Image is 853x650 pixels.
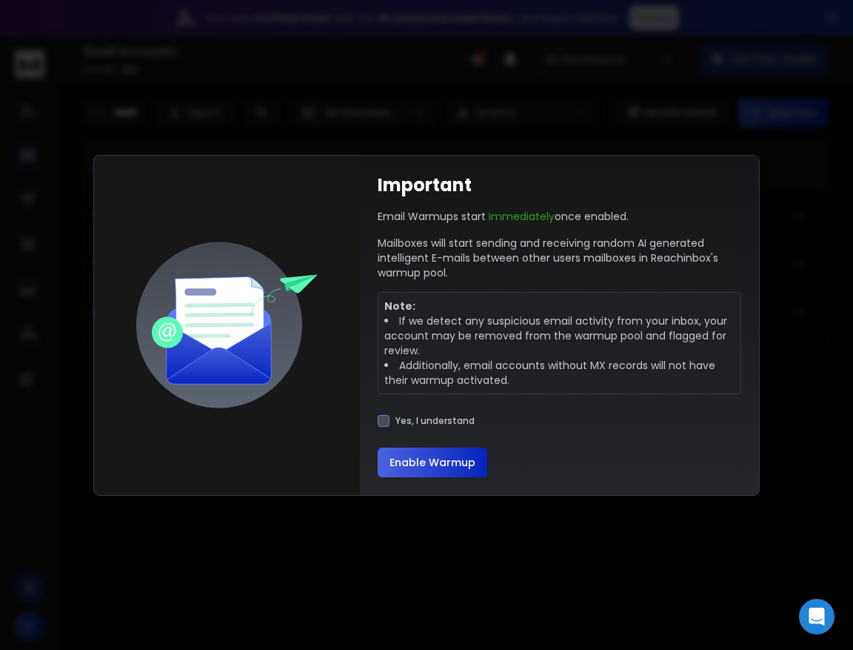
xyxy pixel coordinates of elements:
[489,209,555,224] span: Immediately
[799,599,834,634] div: Open Intercom Messenger
[384,299,735,314] p: Note:
[378,173,472,197] h1: Important
[378,236,741,280] p: Mailboxes will start sending and receiving random AI generated intelligent E-mails between other ...
[395,415,475,427] label: Yes, I understand
[384,358,735,388] li: Additionally, email accounts without MX records will not have their warmup activated.
[378,209,629,224] p: Email Warmups start once enabled.
[384,314,735,358] li: If we detect any suspicious email activity from your inbox, your account may be removed from the ...
[378,448,487,477] button: Enable Warmup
